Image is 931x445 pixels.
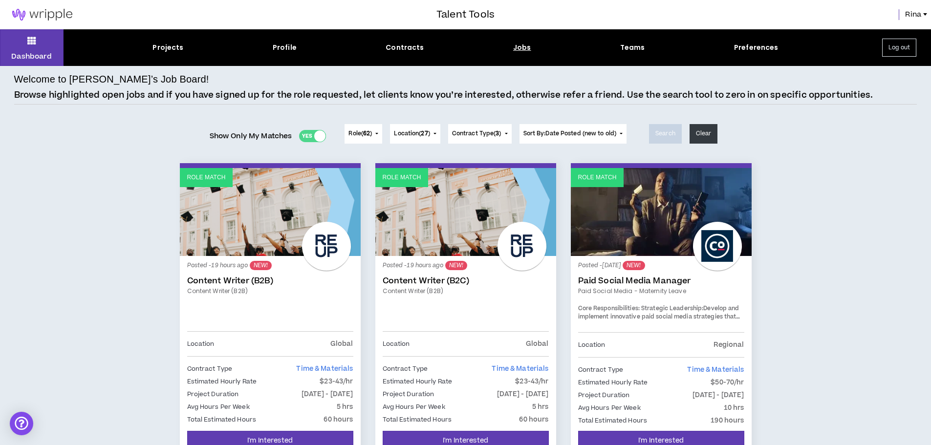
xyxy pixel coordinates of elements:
[690,124,718,144] button: Clear
[724,403,744,413] p: 10 hrs
[383,402,445,412] p: Avg Hours Per Week
[10,412,33,435] div: Open Intercom Messenger
[187,287,353,296] a: Content Writer (B2B)
[526,339,549,349] p: Global
[383,376,453,387] p: Estimated Hourly Rate
[383,363,428,374] p: Contract Type
[383,173,421,182] p: Role Match
[711,415,744,426] p: 190 hours
[320,376,353,387] p: $23-43/hr
[623,261,645,270] sup: NEW!
[578,304,640,313] strong: Core Responsibilities:
[383,261,549,270] p: Posted - 19 hours ago
[497,389,549,400] p: [DATE] - [DATE]
[578,377,648,388] p: Estimated Hourly Rate
[386,42,424,53] div: Contracts
[337,402,353,412] p: 5 hrs
[421,129,428,138] span: 27
[578,390,630,401] p: Project Duration
[11,51,52,62] p: Dashboard
[187,402,250,412] p: Avg Hours Per Week
[496,129,499,138] span: 3
[519,414,548,425] p: 60 hours
[180,168,361,256] a: Role Match
[296,364,353,374] span: Time & Materials
[383,389,434,400] p: Project Duration
[250,261,272,270] sup: NEW!
[330,339,353,349] p: Global
[210,129,292,144] span: Show Only My Matches
[345,124,382,144] button: Role(62)
[383,276,549,286] a: Content Writer (B2C)
[882,39,916,57] button: Log out
[436,7,495,22] h3: Talent Tools
[905,9,921,20] span: Rina
[578,415,648,426] p: Total Estimated Hours
[520,124,627,144] button: Sort By:Date Posted (new to old)
[14,89,873,102] p: Browse highlighted open jobs and if you have signed up for the role requested, let clients know y...
[187,363,233,374] p: Contract Type
[734,42,779,53] div: Preferences
[273,42,297,53] div: Profile
[578,339,606,350] p: Location
[394,129,430,138] span: Location ( )
[152,42,183,53] div: Projects
[448,124,512,144] button: Contract Type(3)
[693,390,744,401] p: [DATE] - [DATE]
[187,389,239,400] p: Project Duration
[492,364,548,374] span: Time & Materials
[363,129,370,138] span: 62
[14,72,209,86] h4: Welcome to [PERSON_NAME]’s Job Board!
[523,129,617,138] span: Sort By: Date Posted (new to old)
[187,339,215,349] p: Location
[383,414,452,425] p: Total Estimated Hours
[375,168,556,256] a: Role Match
[578,261,744,270] p: Posted - [DATE]
[187,261,353,270] p: Posted - 19 hours ago
[571,168,752,256] a: Role Match
[445,261,467,270] sup: NEW!
[620,42,645,53] div: Teams
[578,403,641,413] p: Avg Hours Per Week
[578,287,744,296] a: Paid Social Media - Maternity leave
[187,414,257,425] p: Total Estimated Hours
[714,339,744,350] p: Regional
[578,173,617,182] p: Role Match
[641,304,703,313] strong: Strategic Leadership:
[578,364,624,375] p: Contract Type
[452,129,501,138] span: Contract Type ( )
[515,376,548,387] p: $23-43/hr
[390,124,440,144] button: Location(27)
[687,365,744,375] span: Time & Materials
[383,339,410,349] p: Location
[187,376,257,387] p: Estimated Hourly Rate
[302,389,353,400] p: [DATE] - [DATE]
[187,276,353,286] a: Content Writer (B2B)
[348,129,372,138] span: Role ( )
[649,124,682,144] button: Search
[578,276,744,286] a: Paid Social Media Manager
[532,402,549,412] p: 5 hrs
[187,173,226,182] p: Role Match
[711,377,744,388] p: $50-70/hr
[324,414,353,425] p: 60 hours
[383,287,549,296] a: Content Writer (B2B)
